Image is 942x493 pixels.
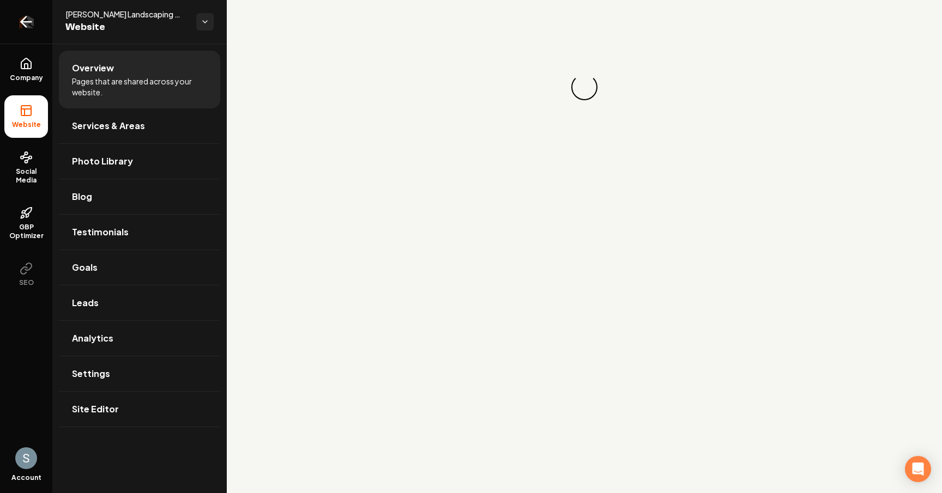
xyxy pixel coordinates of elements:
span: Pages that are shared across your website. [72,76,207,98]
span: Website [8,120,45,129]
span: Leads [72,296,99,309]
a: Analytics [59,321,220,356]
a: Services & Areas [59,108,220,143]
span: Company [5,74,47,82]
a: Site Editor [59,392,220,427]
span: Blog [72,190,92,203]
div: Loading [571,74,597,100]
span: Social Media [4,167,48,185]
button: SEO [4,253,48,296]
span: Overview [72,62,114,75]
span: Services & Areas [72,119,145,132]
span: Photo Library [72,155,133,168]
div: Open Intercom Messenger [905,456,931,482]
img: Saygun Erkaraman [15,447,37,469]
span: Website [65,20,188,35]
a: Leads [59,285,220,320]
a: Goals [59,250,220,285]
span: Site Editor [72,403,119,416]
a: Photo Library [59,144,220,179]
span: [PERSON_NAME] Landscaping and Design [65,9,188,20]
span: Testimonials [72,226,129,239]
a: GBP Optimizer [4,198,48,249]
a: Testimonials [59,215,220,249]
span: Account [11,473,41,482]
span: Analytics [72,332,113,345]
span: SEO [15,278,38,287]
button: Open user button [15,447,37,469]
span: Settings [72,367,110,380]
span: GBP Optimizer [4,223,48,240]
a: Social Media [4,142,48,193]
a: Company [4,48,48,91]
a: Blog [59,179,220,214]
span: Goals [72,261,98,274]
a: Settings [59,356,220,391]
